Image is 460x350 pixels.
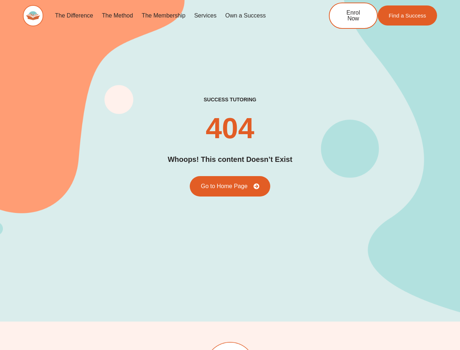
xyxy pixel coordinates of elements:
span: Find a Success [389,13,426,18]
nav: Menu [51,7,305,24]
a: Own a Success [221,7,270,24]
h2: success tutoring [204,96,256,103]
a: Enrol Now [329,3,378,29]
h2: Whoops! This content Doesn’t Exist [168,154,292,165]
a: The Difference [51,7,98,24]
a: Go to Home Page [190,176,270,197]
span: Enrol Now [341,10,366,22]
a: The Method [98,7,137,24]
a: The Membership [137,7,190,24]
a: Services [190,7,221,24]
h2: 404 [206,114,254,143]
a: Find a Success [378,5,437,26]
span: Go to Home Page [201,183,247,189]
